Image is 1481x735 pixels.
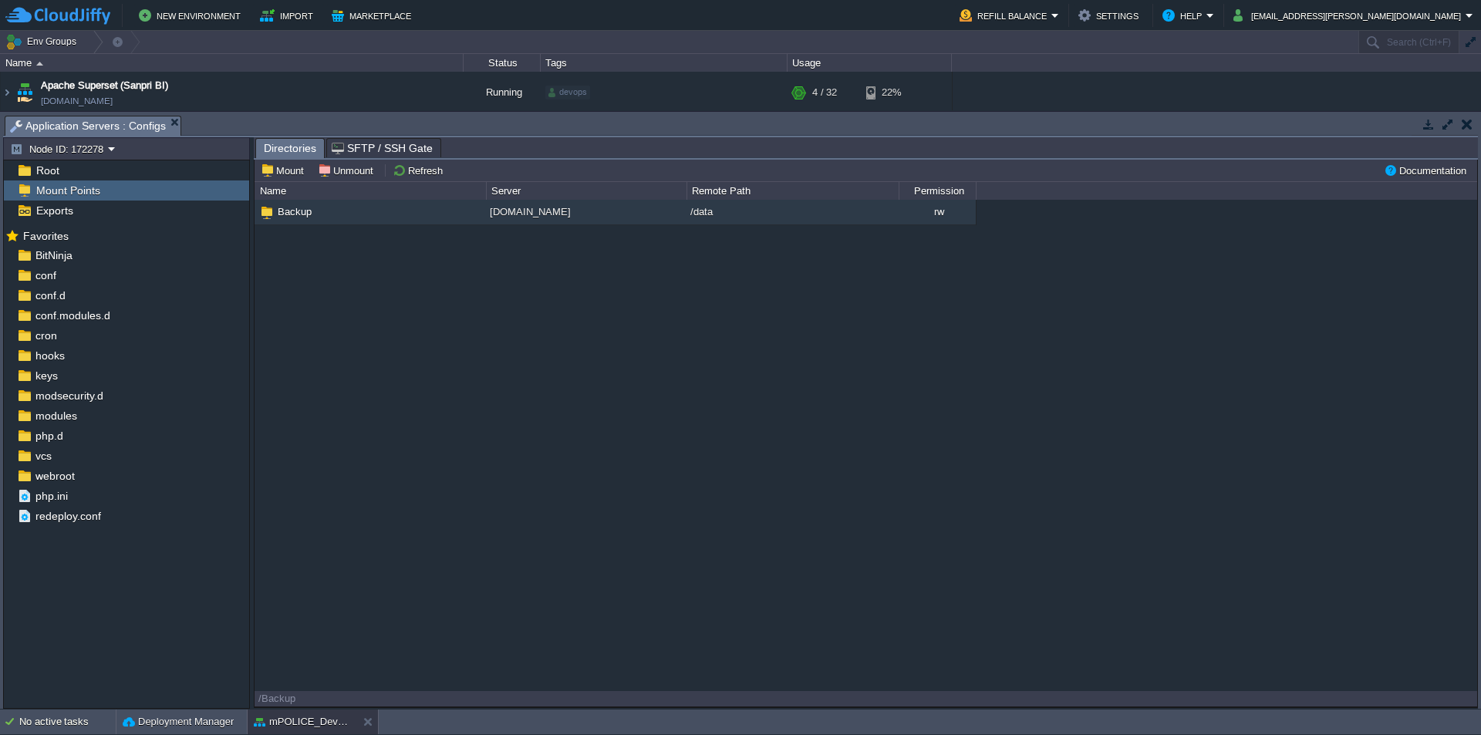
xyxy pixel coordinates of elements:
[1162,6,1206,25] button: Help
[812,72,837,113] div: 4 / 32
[32,389,106,403] a: modsecurity.d
[275,205,314,218] a: Backup
[33,204,76,217] a: Exports
[2,54,463,72] div: Name
[960,6,1051,25] button: Refill Balance
[32,369,60,383] a: keys
[1416,673,1466,720] iframe: chat widget
[32,509,103,523] a: redeploy.conf
[32,268,59,282] a: conf
[788,54,951,72] div: Usage
[32,449,54,463] a: vcs
[934,206,944,217] span: rw
[866,72,916,113] div: 22%
[20,230,71,242] a: Favorites
[1,72,13,113] img: AMDAwAAAACH5BAEAAAAALAAAAAABAAEAAAICRAEAOw==
[260,6,318,25] button: Import
[254,714,351,730] button: mPOLICE_Dev_App
[10,116,166,136] span: Application Servers : Configs
[464,72,541,113] div: Running
[20,229,71,243] span: Favorites
[332,6,416,25] button: Marketplace
[14,72,35,113] img: AMDAwAAAACH5BAEAAAAALAAAAAABAAEAAAICRAEAOw==
[32,308,113,322] a: conf.modules.d
[41,93,113,109] a: [DOMAIN_NAME]
[32,469,77,483] a: webroot
[900,182,976,200] div: Permission
[32,489,70,503] a: php.ini
[32,429,66,443] a: php.d
[32,248,75,262] a: BitNinja
[318,164,378,177] button: Unmount
[123,714,234,730] button: Deployment Manager
[545,86,590,99] div: devops
[487,182,687,200] div: Server
[1384,164,1471,177] button: Documentation
[32,349,67,362] a: hooks
[464,54,540,72] div: Status
[5,31,82,52] button: Env Groups
[393,164,447,177] button: Refresh
[139,6,245,25] button: New Environment
[36,62,43,66] img: AMDAwAAAACH5BAEAAAAALAAAAAABAAEAAAICRAEAOw==
[10,142,108,156] button: Node ID: 172278
[332,139,433,157] span: SFTP / SSH Gate
[1233,6,1466,25] button: [EMAIL_ADDRESS][PERSON_NAME][DOMAIN_NAME]
[1078,6,1143,25] button: Settings
[32,409,79,423] a: modules
[32,329,59,342] a: cron
[541,54,787,72] div: Tags
[33,184,103,197] a: Mount Points
[261,164,309,177] button: Mount
[255,201,258,224] img: AMDAwAAAACH5BAEAAAAALAAAAAABAAEAAAICRAEAOw==
[687,200,899,224] div: /data
[5,6,110,25] img: CloudJiffy
[19,710,116,734] div: No active tasks
[688,182,899,200] div: Remote Path
[264,139,316,158] span: Directories
[33,164,62,177] a: Root
[41,78,168,93] a: Apache Superset (Sanpri BI)
[256,182,486,200] div: Name
[32,288,68,302] a: conf.d
[258,204,275,221] img: AMDAwAAAACH5BAEAAAAALAAAAAABAAEAAAICRAEAOw==
[486,200,687,224] div: [DOMAIN_NAME]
